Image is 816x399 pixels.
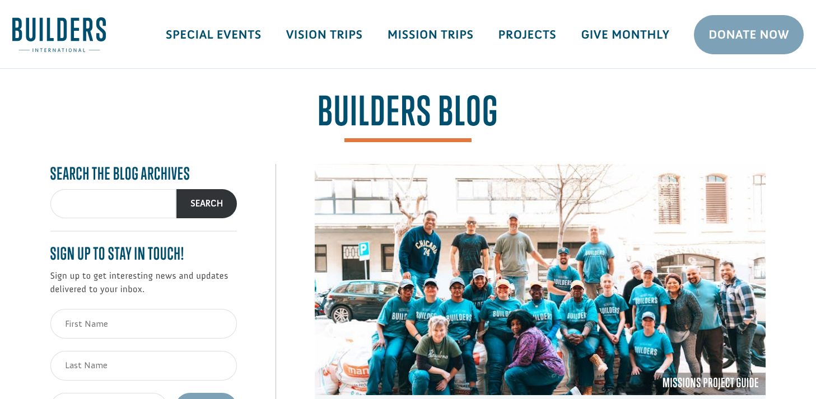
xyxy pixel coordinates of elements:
[656,373,766,395] a: Missions Project Guide
[50,164,237,184] h4: Search the Blog Archives
[274,18,375,51] a: Vision Trips
[50,244,237,264] h4: Sign up to stay in touch!
[153,18,274,51] a: Special Events
[50,351,237,381] input: Last Name
[176,189,237,219] button: Search
[50,309,237,339] input: First Name
[318,91,498,142] span: BUILDERS Blog
[50,269,237,297] p: Sign up to get interesting news and updates delivered to your inbox.
[694,15,804,54] a: Donate Now
[486,18,569,51] a: Projects
[12,17,106,52] img: Builders International
[568,18,682,51] a: Give Monthly
[375,18,486,51] a: Mission Trips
